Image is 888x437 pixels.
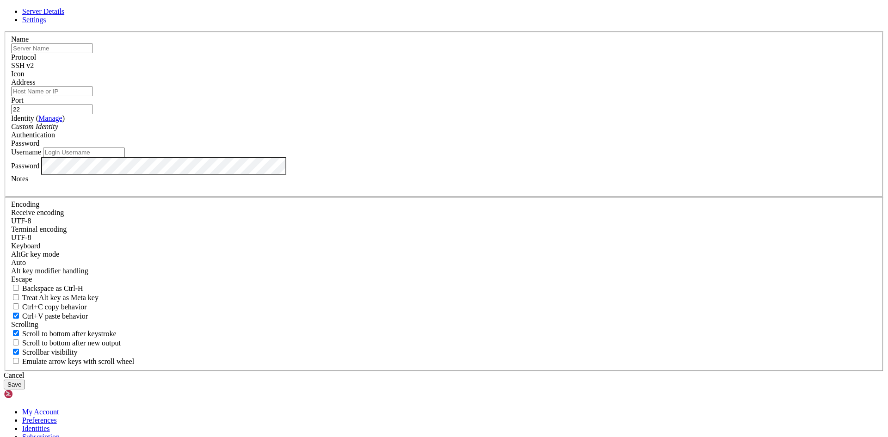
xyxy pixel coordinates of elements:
[11,242,40,250] label: Keyboard
[22,7,64,15] a: Server Details
[11,217,877,225] div: UTF-8
[11,62,877,70] div: SSH v2
[13,303,19,309] input: Ctrl+C copy behavior
[36,114,65,122] span: ( )
[11,70,24,78] label: Icon
[11,250,59,258] label: Set the expected encoding for data received from the host. If the encodings do not match, visual ...
[11,259,26,266] span: Auto
[4,27,768,35] x-row: There were 1817 failed login attempts since the last successful login.
[11,175,28,183] label: Notes
[43,148,125,157] input: Login Username
[11,225,67,233] label: The default terminal encoding. ISO-2022 enables character map translations (like graphics maps). ...
[11,267,88,275] label: Controls how the Alt key is handled. Escape: Send an ESC prefix. 8-Bit: Add 128 to the typed char...
[13,349,19,355] input: Scrollbar visibility
[11,139,39,147] span: Password
[11,234,877,242] div: UTF-8
[4,19,768,27] x-row: Last failed login: [DATE] 02:25:07 +04 2025 from [TECHNICAL_ID] on ssh:notty
[11,123,58,130] i: Custom Identity
[13,313,19,319] input: Ctrl+V paste behavior
[11,131,55,139] label: Authentication
[11,234,31,241] span: UTF-8
[11,96,24,104] label: Port
[11,312,88,320] label: Ctrl+V pastes if true, sends ^V to host if false. Ctrl+Shift+V sends ^V to host if true, pastes i...
[13,358,19,364] input: Emulate arrow keys with scroll wheel
[4,51,768,59] x-row: bash: psql: command not found...
[22,284,83,292] span: Backspace as Ctrl-H
[22,339,121,347] span: Scroll to bottom after new output
[11,123,877,131] div: Custom Identity
[11,259,877,267] div: Auto
[4,371,884,380] div: Cancel
[11,78,35,86] label: Address
[11,139,877,148] div: Password
[11,330,117,338] label: Whether to scroll to the bottom on any keystroke.
[11,303,87,311] label: Ctrl-C copies if true, send ^C to host if false. Ctrl-Shift-C sends ^C to host if true, copies if...
[11,275,32,283] span: Escape
[4,4,768,12] x-row: Activate the web console with: systemctl enable --now cockpit.socket
[4,67,768,74] x-row: [root@aaPanel ~]# ^C
[4,389,57,399] img: Shellngn
[4,59,768,67] x-row: Failed to search for file: cannot update repo 'rspamd': repomd.xml GPG signature verification err...
[4,74,768,82] x-row: [root@aaPanel ~]#
[11,275,877,283] div: Escape
[13,339,19,345] input: Scroll to bottom after new output
[11,161,39,169] label: Password
[22,16,46,24] a: Settings
[13,294,19,300] input: Treat Alt key as Meta key
[11,148,41,156] label: Username
[11,339,121,347] label: Scroll to bottom after new output.
[22,425,50,432] a: Identities
[4,43,768,51] x-row: [root@aaPanel ~]# psql --version
[22,348,78,356] span: Scrollbar visibility
[11,294,99,302] label: Whether the Alt key acts as a Meta key or as a distinct Alt key.
[11,284,83,292] label: If true, the backspace should send BS ('\x08', aka ^H). Otherwise the backspace key should send '...
[11,86,93,96] input: Host Name or IP
[22,416,57,424] a: Preferences
[11,53,36,61] label: Protocol
[11,105,93,114] input: Port Number
[11,320,38,328] label: Scrolling
[4,380,25,389] button: Save
[22,312,88,320] span: Ctrl+V paste behavior
[13,285,19,291] input: Backspace as Ctrl-H
[4,35,768,43] x-row: Last login: [DATE] from [TECHNICAL_ID]
[11,35,29,43] label: Name
[13,330,19,336] input: Scroll to bottom after keystroke
[11,114,65,122] label: Identity
[11,43,93,53] input: Server Name
[11,348,78,356] label: The vertical scrollbar mode.
[74,74,78,82] div: (18, 9)
[11,200,39,208] label: Encoding
[22,303,87,311] span: Ctrl+C copy behavior
[22,330,117,338] span: Scroll to bottom after keystroke
[22,357,134,365] span: Emulate arrow keys with scroll wheel
[11,209,64,216] label: Set the expected encoding for data received from the host. If the encodings do not match, visual ...
[22,294,99,302] span: Treat Alt key as Meta key
[11,357,134,365] label: When using the alternative screen buffer, and DECCKM (Application Cursor Keys) is active, mouse w...
[11,217,31,225] span: UTF-8
[11,62,34,69] span: SSH v2
[38,114,62,122] a: Manage
[22,408,59,416] a: My Account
